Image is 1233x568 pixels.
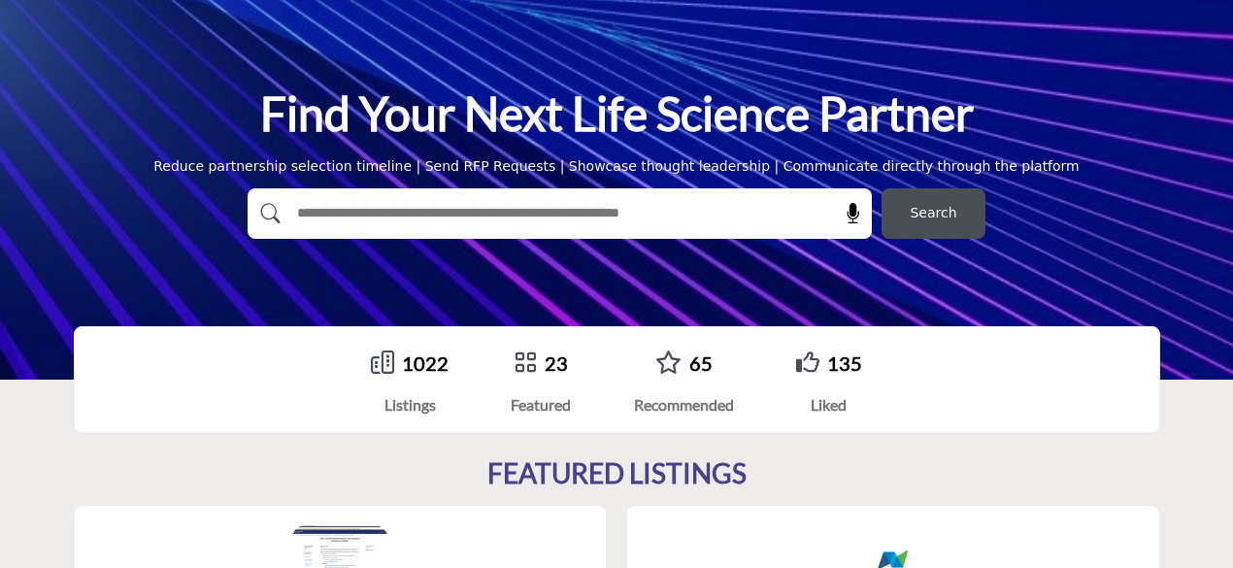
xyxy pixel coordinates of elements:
div: Featured [511,393,571,417]
button: Search [882,188,985,239]
h2: FEATURED LISTINGS [487,457,747,490]
i: Go to Liked [796,351,819,374]
a: Go to Featured [514,351,537,377]
a: 135 [827,351,862,375]
a: 23 [545,351,568,375]
a: Go to Recommended [655,351,682,377]
div: Liked [796,393,862,417]
h1: Find Your Next Life Science Partner [260,84,974,144]
div: Listings [371,393,449,417]
div: Recommended [634,393,734,417]
div: Reduce partnership selection timeline | Send RFP Requests | Showcase thought leadership | Communi... [153,156,1080,177]
span: Search [910,203,956,223]
a: 1022 [402,351,449,375]
a: 65 [689,351,713,375]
